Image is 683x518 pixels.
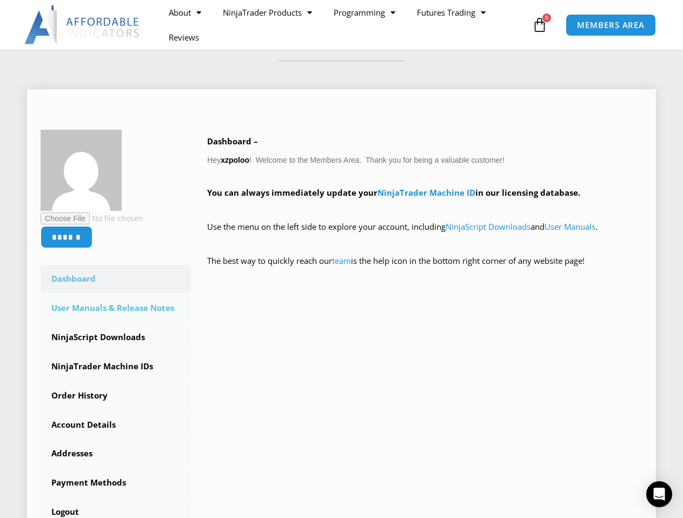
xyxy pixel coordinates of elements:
a: team [332,255,351,266]
p: Use the menu on the left side to explore your account, including and . [207,220,642,250]
a: User Manuals & Release Notes [41,294,191,322]
a: NinjaScript Downloads [446,221,531,232]
strong: xzpoloo [221,156,249,164]
div: Hey ! Welcome to the Members Area. Thank you for being a valuable customer! [207,134,642,284]
a: NinjaTrader Machine IDs [41,353,191,381]
b: Dashboard – [207,136,258,147]
a: 0 [516,9,563,41]
a: NinjaScript Downloads [41,323,191,351]
a: Order History [41,382,191,410]
strong: You can always immediately update your in our licensing database. [207,187,580,198]
a: Account Details [41,411,191,439]
a: Addresses [41,440,191,468]
a: Dashboard [41,265,191,293]
div: Open Intercom Messenger [646,481,672,507]
span: MEMBERS AREA [577,21,645,29]
a: MEMBERS AREA [566,14,656,36]
img: b07b50b0916f1dc079b11a340a9d163ad42f66c40946a2b741b93dde4983f9f2 [41,130,122,211]
span: 0 [542,14,551,22]
a: NinjaTrader Machine ID [377,187,475,198]
a: Payment Methods [41,469,191,497]
img: LogoAI | Affordable Indicators – NinjaTrader [24,5,141,44]
a: User Manuals [545,221,595,232]
a: Reviews [158,25,210,50]
p: The best way to quickly reach our is the help icon in the bottom right corner of any website page! [207,254,642,284]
